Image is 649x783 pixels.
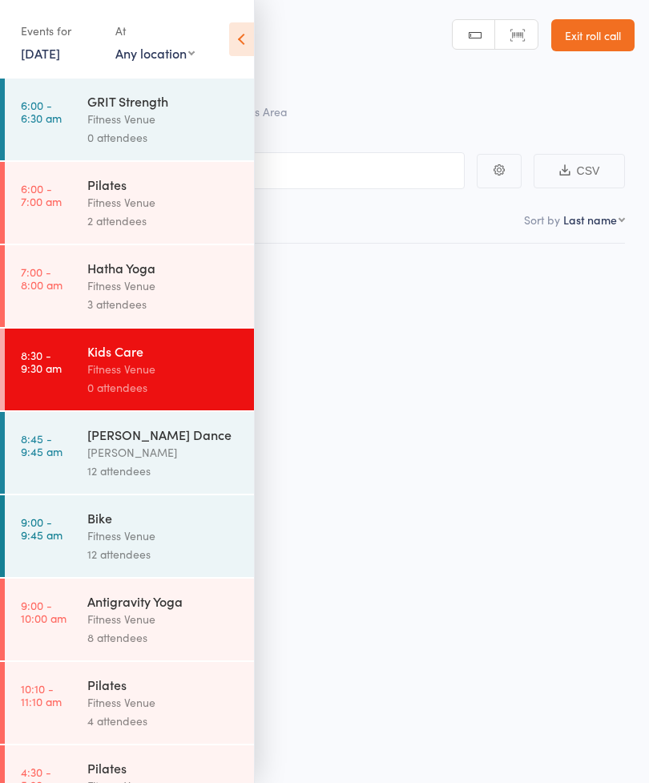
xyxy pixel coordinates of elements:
time: 8:30 - 9:30 am [21,349,62,374]
div: Fitness Venue [87,693,240,712]
a: 8:30 -9:30 amKids CareFitness Venue0 attendees [5,329,254,410]
div: Pilates [87,176,240,193]
div: Antigravity Yoga [87,592,240,610]
div: Events for [21,18,99,44]
div: At [115,18,195,44]
div: Hatha Yoga [87,259,240,276]
div: Fitness Venue [87,527,240,545]
div: Kids Care [87,342,240,360]
div: 12 attendees [87,545,240,563]
label: Sort by [524,212,560,228]
div: Bike [87,509,240,527]
a: 10:10 -11:10 amPilatesFitness Venue4 attendees [5,662,254,744]
div: 0 attendees [87,378,240,397]
a: [DATE] [21,44,60,62]
div: Any location [115,44,195,62]
div: 0 attendees [87,128,240,147]
div: Fitness Venue [87,610,240,628]
div: Pilates [87,759,240,777]
div: 4 attendees [87,712,240,730]
div: GRIT Strength [87,92,240,110]
time: 8:45 - 9:45 am [21,432,62,458]
a: 6:00 -6:30 amGRIT StrengthFitness Venue0 attendees [5,79,254,160]
div: 8 attendees [87,628,240,647]
div: Fitness Venue [87,360,240,378]
div: 12 attendees [87,462,240,480]
button: CSV [534,154,625,188]
span: Kids Area [239,103,287,119]
time: 6:00 - 7:00 am [21,182,62,208]
div: 2 attendees [87,212,240,230]
time: 10:10 - 11:10 am [21,682,62,708]
div: [PERSON_NAME] [87,443,240,462]
div: Pilates [87,676,240,693]
div: Fitness Venue [87,193,240,212]
div: [PERSON_NAME] Dance [87,426,240,443]
a: 6:00 -7:00 amPilatesFitness Venue2 attendees [5,162,254,244]
div: Fitness Venue [87,276,240,295]
time: 7:00 - 8:00 am [21,265,62,291]
div: Last name [563,212,617,228]
time: 6:00 - 6:30 am [21,99,62,124]
div: 3 attendees [87,295,240,313]
div: Fitness Venue [87,110,240,128]
a: Exit roll call [551,19,635,51]
a: 8:45 -9:45 am[PERSON_NAME] Dance[PERSON_NAME]12 attendees [5,412,254,494]
a: 9:00 -10:00 amAntigravity YogaFitness Venue8 attendees [5,579,254,660]
time: 9:00 - 10:00 am [21,599,67,624]
a: 7:00 -8:00 amHatha YogaFitness Venue3 attendees [5,245,254,327]
time: 9:00 - 9:45 am [21,515,62,541]
a: 9:00 -9:45 amBikeFitness Venue12 attendees [5,495,254,577]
